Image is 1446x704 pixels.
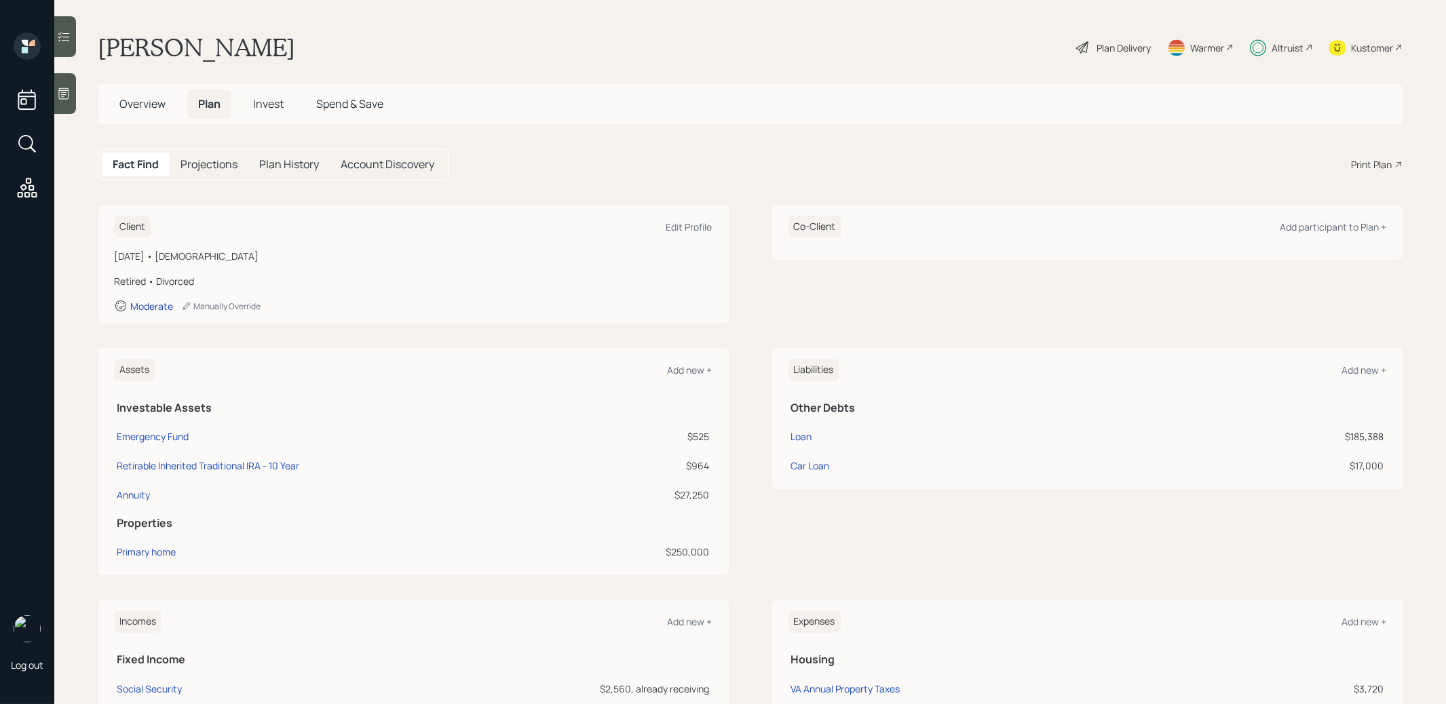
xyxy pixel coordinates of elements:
h5: Housing [791,653,1384,666]
div: Altruist [1272,41,1304,55]
div: Annuity [117,488,150,502]
span: Spend & Save [316,96,383,111]
div: Retired • Divorced [114,274,712,288]
div: Warmer [1190,41,1224,55]
div: $185,388 [1090,429,1384,444]
span: Plan [198,96,221,111]
div: $525 [592,429,710,444]
div: Add participant to Plan + [1280,220,1386,233]
div: $17,000 [1090,458,1384,473]
div: $3,720 [1122,682,1384,696]
div: Kustomer [1351,41,1393,55]
h5: Projections [180,158,237,171]
div: Car Loan [791,458,830,473]
h6: Co-Client [788,216,841,238]
div: Print Plan [1351,157,1392,172]
div: $964 [592,458,710,473]
div: Primary home [117,545,176,559]
div: Loan [791,429,812,444]
div: Emergency Fund [117,429,189,444]
div: Add new + [668,364,712,376]
div: Add new + [1342,615,1386,628]
div: Manually Override [181,300,261,312]
h5: Fixed Income [117,653,710,666]
div: Edit Profile [666,220,712,233]
h1: [PERSON_NAME] [98,33,295,62]
h5: Properties [117,517,710,530]
h6: Expenses [788,610,841,633]
div: Plan Delivery [1097,41,1151,55]
h6: Incomes [114,610,161,633]
div: [DATE] • [DEMOGRAPHIC_DATA] [114,249,712,263]
div: Social Security [117,682,182,695]
span: Overview [119,96,166,111]
span: Invest [253,96,284,111]
div: Retirable Inherited Traditional IRA - 10 Year [117,458,299,473]
h5: Account Discovery [341,158,434,171]
h5: Other Debts [791,402,1384,414]
h6: Client [114,216,151,238]
div: Add new + [668,615,712,628]
h6: Liabilities [788,359,839,381]
div: $2,560, already receiving [330,682,709,696]
h6: Assets [114,359,155,381]
h5: Plan History [259,158,319,171]
h5: Fact Find [113,158,159,171]
div: Add new + [1342,364,1386,376]
div: $250,000 [592,545,710,559]
div: Log out [11,659,43,671]
div: $27,250 [592,488,710,502]
div: VA Annual Property Taxes [791,682,900,695]
div: Moderate [130,300,173,313]
h5: Investable Assets [117,402,710,414]
img: treva-nostdahl-headshot.png [14,615,41,642]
